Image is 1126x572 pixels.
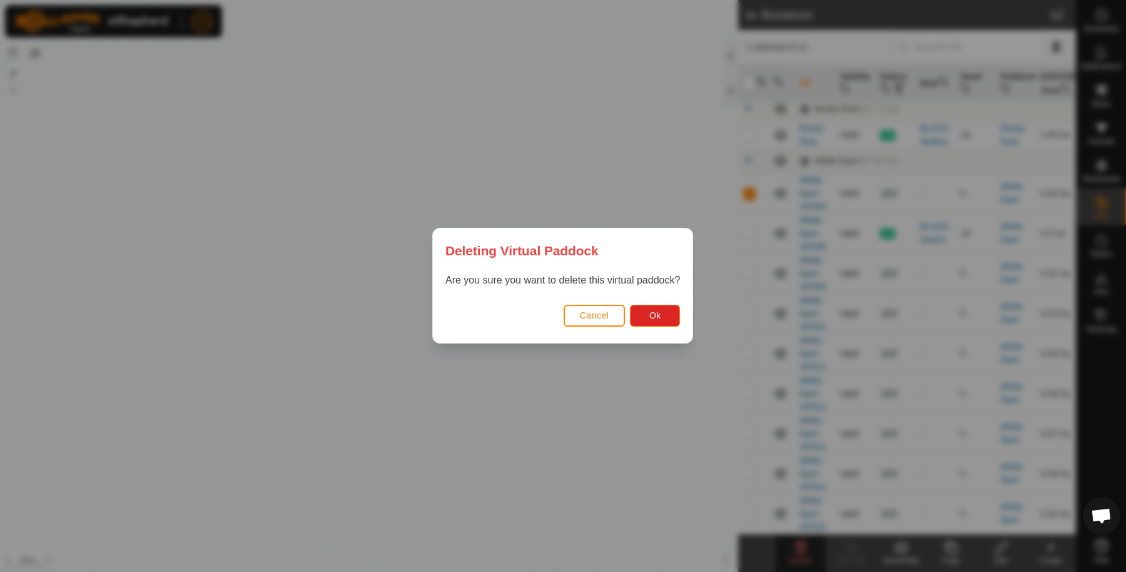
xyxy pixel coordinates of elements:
p: Are you sure you want to delete this virtual paddock? [445,273,680,289]
span: Deleting Virtual Paddock [445,241,599,260]
span: Ok [649,311,661,321]
span: Cancel [580,311,609,321]
button: Ok [631,305,681,327]
button: Cancel [564,305,626,327]
div: Open chat [1083,497,1120,534]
